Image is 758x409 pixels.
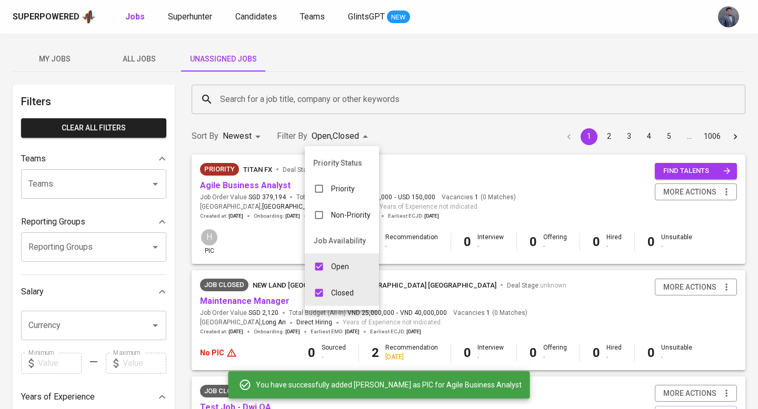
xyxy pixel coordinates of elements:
[305,150,379,176] li: Priority Status
[305,228,379,253] li: Job Availability
[256,380,522,390] span: You have successfully added [PERSON_NAME] as PIC for Agile Business Analyst
[331,288,354,298] p: Closed
[331,183,355,194] p: Priority
[331,210,371,220] p: Non-Priority
[331,261,349,272] p: Open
